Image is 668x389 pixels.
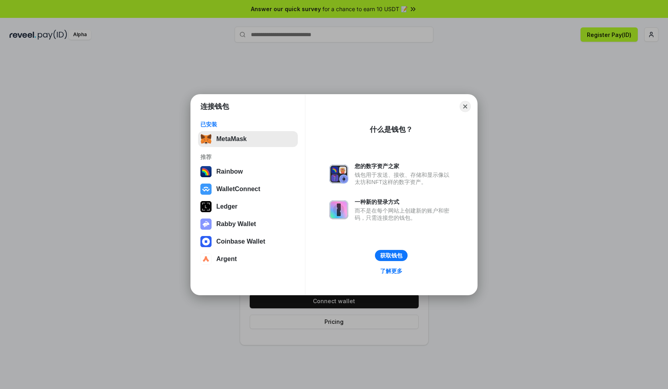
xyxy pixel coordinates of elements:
[198,216,298,232] button: Rabby Wallet
[198,181,298,197] button: WalletConnect
[370,125,413,134] div: 什么是钱包？
[355,207,453,221] div: 而不是在每个网站上创建新的账户和密码，只需连接您的钱包。
[216,238,265,245] div: Coinbase Wallet
[200,166,212,177] img: svg+xml,%3Csvg%20width%3D%22120%22%20height%3D%22120%22%20viewBox%3D%220%200%20120%20120%22%20fil...
[200,201,212,212] img: svg+xml,%3Csvg%20xmlns%3D%22http%3A%2F%2Fwww.w3.org%2F2000%2Fsvg%22%20width%3D%2228%22%20height%3...
[198,199,298,215] button: Ledger
[216,203,237,210] div: Ledger
[200,184,212,195] img: svg+xml,%3Csvg%20width%3D%2228%22%20height%3D%2228%22%20viewBox%3D%220%200%2028%2028%22%20fill%3D...
[200,121,295,128] div: 已安装
[460,101,471,112] button: Close
[355,198,453,205] div: 一种新的登录方式
[198,234,298,250] button: Coinbase Wallet
[198,131,298,147] button: MetaMask
[355,163,453,170] div: 您的数字资产之家
[200,254,212,265] img: svg+xml,%3Csvg%20width%3D%2228%22%20height%3D%2228%22%20viewBox%3D%220%200%2028%2028%22%20fill%3D...
[216,186,260,193] div: WalletConnect
[216,221,256,228] div: Rabby Wallet
[375,250,408,261] button: 获取钱包
[329,165,348,184] img: svg+xml,%3Csvg%20xmlns%3D%22http%3A%2F%2Fwww.w3.org%2F2000%2Fsvg%22%20fill%3D%22none%22%20viewBox...
[200,219,212,230] img: svg+xml,%3Csvg%20xmlns%3D%22http%3A%2F%2Fwww.w3.org%2F2000%2Fsvg%22%20fill%3D%22none%22%20viewBox...
[198,164,298,180] button: Rainbow
[216,168,243,175] div: Rainbow
[200,236,212,247] img: svg+xml,%3Csvg%20width%3D%2228%22%20height%3D%2228%22%20viewBox%3D%220%200%2028%2028%22%20fill%3D...
[216,135,247,143] div: MetaMask
[380,252,402,259] div: 获取钱包
[355,171,453,186] div: 钱包用于发送、接收、存储和显示像以太坊和NFT这样的数字资产。
[200,153,295,161] div: 推荐
[200,102,229,111] h1: 连接钱包
[329,200,348,219] img: svg+xml,%3Csvg%20xmlns%3D%22http%3A%2F%2Fwww.w3.org%2F2000%2Fsvg%22%20fill%3D%22none%22%20viewBox...
[216,255,237,263] div: Argent
[200,134,212,145] img: svg+xml,%3Csvg%20fill%3D%22none%22%20height%3D%2233%22%20viewBox%3D%220%200%2035%2033%22%20width%...
[375,266,407,276] a: 了解更多
[198,251,298,267] button: Argent
[380,267,402,275] div: 了解更多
